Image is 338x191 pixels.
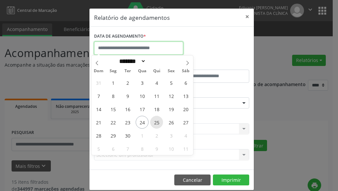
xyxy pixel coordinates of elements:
span: Outubro 5, 2025 [92,142,105,155]
span: Outubro 2, 2025 [150,129,163,142]
span: Setembro 6, 2025 [179,76,192,89]
span: Setembro 30, 2025 [121,129,134,142]
span: Setembro 16, 2025 [121,103,134,115]
span: Setembro 17, 2025 [136,103,149,115]
span: Setembro 2, 2025 [121,76,134,89]
span: Setembro 24, 2025 [136,116,149,129]
select: Month [117,58,146,65]
span: Setembro 8, 2025 [107,89,119,102]
span: Setembro 5, 2025 [165,76,178,89]
span: Setembro 4, 2025 [150,76,163,89]
span: Sáb [179,69,193,73]
span: Sex [164,69,179,73]
span: Setembro 9, 2025 [121,89,134,102]
label: DATA DE AGENDAMENTO [94,31,146,42]
span: Setembro 15, 2025 [107,103,119,115]
span: Outubro 4, 2025 [179,129,192,142]
span: Setembro 25, 2025 [150,116,163,129]
span: Outubro 1, 2025 [136,129,149,142]
span: Outubro 11, 2025 [179,142,192,155]
span: Setembro 21, 2025 [92,116,105,129]
span: Setembro 14, 2025 [92,103,105,115]
span: Setembro 18, 2025 [150,103,163,115]
span: Setembro 10, 2025 [136,89,149,102]
span: Setembro 28, 2025 [92,129,105,142]
span: Qua [135,69,150,73]
span: Outubro 10, 2025 [165,142,178,155]
span: Setembro 12, 2025 [165,89,178,102]
input: Year [146,58,168,65]
span: Ter [120,69,135,73]
button: Close [241,9,254,25]
label: ATÉ [173,59,249,70]
span: Setembro 7, 2025 [92,89,105,102]
span: Setembro 20, 2025 [179,103,192,115]
span: Dom [91,69,106,73]
span: Setembro 23, 2025 [121,116,134,129]
span: Setembro 22, 2025 [107,116,119,129]
button: Cancelar [174,175,211,186]
span: Setembro 1, 2025 [107,76,119,89]
span: Outubro 6, 2025 [107,142,119,155]
h5: Relatório de agendamentos [94,13,170,22]
span: Setembro 27, 2025 [179,116,192,129]
span: Setembro 29, 2025 [107,129,119,142]
span: Outubro 7, 2025 [121,142,134,155]
span: Outubro 8, 2025 [136,142,149,155]
span: Outubro 9, 2025 [150,142,163,155]
span: Setembro 13, 2025 [179,89,192,102]
span: Setembro 11, 2025 [150,89,163,102]
span: Seg [106,69,120,73]
span: Setembro 26, 2025 [165,116,178,129]
span: Agosto 31, 2025 [92,76,105,89]
span: Outubro 3, 2025 [165,129,178,142]
span: Setembro 3, 2025 [136,76,149,89]
span: Setembro 19, 2025 [165,103,178,115]
span: Qui [150,69,164,73]
button: Imprimir [213,175,249,186]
